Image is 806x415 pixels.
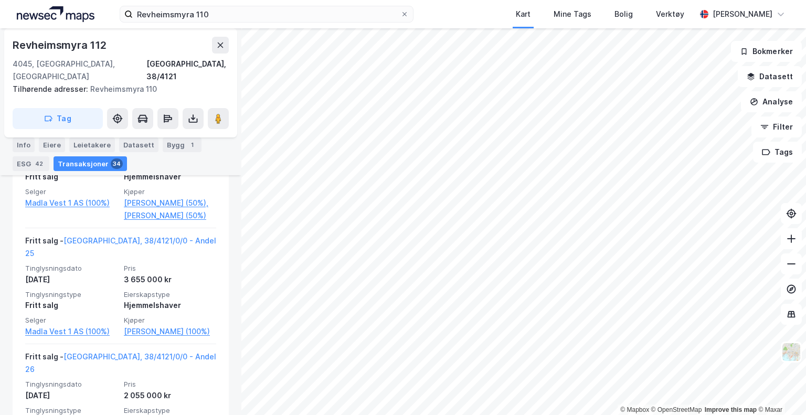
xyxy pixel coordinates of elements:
span: Eierskapstype [124,290,216,299]
span: Tinglysningsdato [25,264,118,273]
div: Eiere [39,137,65,152]
span: Selger [25,316,118,325]
a: Improve this map [705,406,757,413]
div: [DATE] [25,273,118,286]
div: Kart [516,8,531,20]
div: 42 [33,158,45,169]
div: Hjemmelshaver [124,171,216,183]
span: Tinglysningstype [25,406,118,415]
div: 1 [187,140,197,150]
button: Analyse [741,91,802,112]
div: Info [13,137,35,152]
div: 4045, [GEOGRAPHIC_DATA], [GEOGRAPHIC_DATA] [13,58,146,83]
a: [GEOGRAPHIC_DATA], 38/4121/0/0 - Andel 26 [25,352,216,374]
button: Tags [753,142,802,163]
span: Kjøper [124,187,216,196]
span: Tilhørende adresser: [13,84,90,93]
div: Mine Tags [554,8,591,20]
div: 2 055 000 kr [124,389,216,402]
button: Tag [13,108,103,129]
div: Transaksjoner [54,156,127,171]
img: Z [781,342,801,362]
div: 3 655 000 kr [124,273,216,286]
button: Filter [751,116,802,137]
div: Fritt salg [25,299,118,312]
div: Fritt salg - [25,350,216,380]
button: Bokmerker [731,41,802,62]
a: [PERSON_NAME] (50%) [124,209,216,222]
span: Tinglysningsdato [25,380,118,389]
div: Revheimsmyra 110 [13,83,220,95]
img: logo.a4113a55bc3d86da70a041830d287a7e.svg [17,6,94,22]
div: [PERSON_NAME] [713,8,772,20]
div: Bygg [163,137,201,152]
a: OpenStreetMap [651,406,702,413]
div: [DATE] [25,389,118,402]
input: Søk på adresse, matrikkel, gårdeiere, leietakere eller personer [133,6,400,22]
div: Fritt salg - [25,235,216,264]
span: Selger [25,187,118,196]
div: [GEOGRAPHIC_DATA], 38/4121 [146,58,229,83]
a: Madla Vest 1 AS (100%) [25,325,118,338]
div: Bolig [614,8,633,20]
div: Revheimsmyra 112 [13,37,109,54]
div: Fritt salg [25,171,118,183]
span: Eierskapstype [124,406,216,415]
a: [PERSON_NAME] (100%) [124,325,216,338]
iframe: Chat Widget [754,365,806,415]
span: Kjøper [124,316,216,325]
div: Verktøy [656,8,684,20]
div: Leietakere [69,137,115,152]
button: Datasett [738,66,802,87]
div: ESG [13,156,49,171]
a: Madla Vest 1 AS (100%) [25,197,118,209]
div: Datasett [119,137,158,152]
div: 34 [111,158,123,169]
div: Hjemmelshaver [124,299,216,312]
a: [PERSON_NAME] (50%), [124,197,216,209]
a: Mapbox [620,406,649,413]
span: Pris [124,264,216,273]
span: Pris [124,380,216,389]
span: Tinglysningstype [25,290,118,299]
div: Kontrollprogram for chat [754,365,806,415]
a: [GEOGRAPHIC_DATA], 38/4121/0/0 - Andel 25 [25,236,216,258]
